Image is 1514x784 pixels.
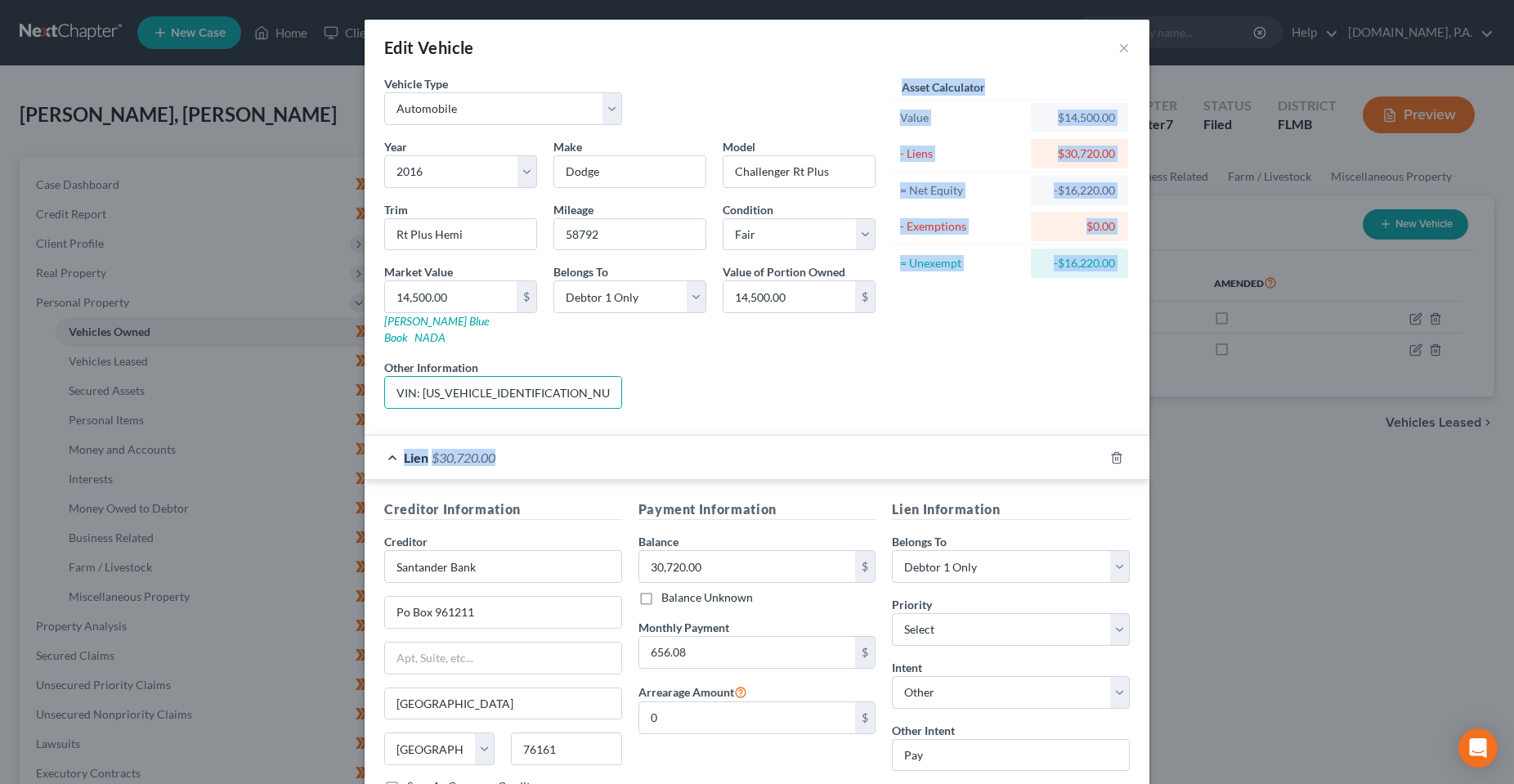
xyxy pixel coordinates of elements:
div: $ [855,702,875,733]
button: × [1118,38,1130,57]
input: -- [554,219,705,250]
input: Apt, Suite, etc... [385,643,621,674]
input: Search creditor by name... [384,550,622,583]
input: ex. Altima [723,156,875,187]
h5: Creditor Information [384,500,622,520]
h5: Payment Information [638,500,876,520]
div: $ [855,637,875,668]
input: ex. LS, LT, etc [385,219,536,250]
span: Belongs To [892,535,947,549]
a: NADA [414,330,446,344]
div: $14,500.00 [1044,110,1115,126]
div: - Liens [900,146,1024,162]
input: 0.00 [639,702,856,733]
div: -$16,220.00 [1044,182,1115,199]
label: Asset Calculator [902,78,985,96]
label: Other Information [384,359,478,376]
div: -$16,220.00 [1044,255,1115,271]
label: Value of Portion Owned [723,263,845,280]
h5: Lien Information [892,500,1130,520]
label: Year [384,138,407,155]
input: 0.00 [385,281,517,312]
input: Enter zip... [511,732,621,765]
span: Make [553,140,582,154]
label: Vehicle Type [384,75,448,92]
span: Belongs To [553,265,608,279]
label: Arrearage Amount [638,682,747,701]
label: Intent [892,659,922,676]
label: Monthly Payment [638,619,729,636]
input: 0.00 [639,637,856,668]
label: Balance Unknown [661,589,753,606]
label: Model [723,138,755,155]
div: $0.00 [1044,218,1115,235]
span: Lien [404,450,428,465]
label: Trim [384,201,408,218]
span: Priority [892,598,932,612]
label: Market Value [384,263,453,280]
div: $ [855,281,875,312]
div: Value [900,110,1024,126]
span: $30,720.00 [432,450,495,465]
div: $ [855,551,875,582]
input: ex. Nissan [554,156,705,187]
input: 0.00 [723,281,855,312]
div: = Unexempt [900,255,1024,271]
label: Balance [638,533,679,550]
a: [PERSON_NAME] Blue Book [384,314,489,344]
div: = Net Equity [900,182,1024,199]
div: Edit Vehicle [384,36,474,59]
div: $30,720.00 [1044,146,1115,162]
input: 0.00 [639,551,856,582]
label: Mileage [553,201,594,218]
span: Creditor [384,535,428,549]
input: Enter address... [385,597,621,628]
input: Enter city... [385,688,621,719]
div: - Exemptions [900,218,1024,235]
label: Condition [723,201,773,218]
input: Specify... [892,739,1130,772]
label: Other Intent [892,722,955,739]
div: $ [517,281,536,312]
input: (optional) [385,377,621,408]
div: Open Intercom Messenger [1458,728,1498,768]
